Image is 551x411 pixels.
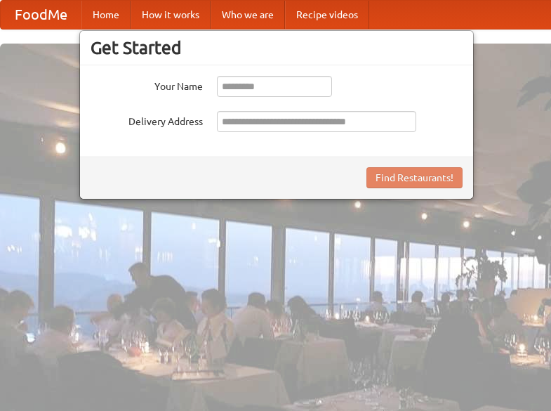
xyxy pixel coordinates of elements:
[91,37,463,58] h3: Get Started
[366,167,463,188] button: Find Restaurants!
[91,76,203,93] label: Your Name
[1,1,81,29] a: FoodMe
[211,1,285,29] a: Who we are
[81,1,131,29] a: Home
[131,1,211,29] a: How it works
[91,111,203,129] label: Delivery Address
[285,1,369,29] a: Recipe videos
